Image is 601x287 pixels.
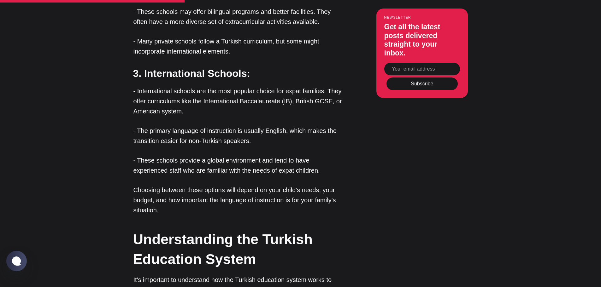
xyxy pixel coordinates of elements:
[133,7,345,27] p: - These schools may offer bilingual programs and better facilities. They often have a more divers...
[386,77,458,90] button: Subscribe
[133,36,345,56] p: - Many private schools follow a Turkish curriculum, but some might incorporate international elem...
[133,155,345,175] p: - These schools provide a global environment and tend to have experienced staff who are familiar ...
[133,126,345,146] p: - The primary language of instruction is usually English, which makes the transition easier for n...
[133,68,250,79] strong: 3. International Schools:
[384,63,460,75] input: Your email address
[384,23,460,57] h3: Get all the latest posts delivered straight to your inbox.
[133,231,313,267] strong: Understanding the Turkish Education System
[384,15,460,19] small: Newsletter
[133,185,345,215] p: Choosing between these options will depend on your child’s needs, your budget, and how important ...
[133,86,345,116] p: - International schools are the most popular choice for expat families. They offer curriculums li...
